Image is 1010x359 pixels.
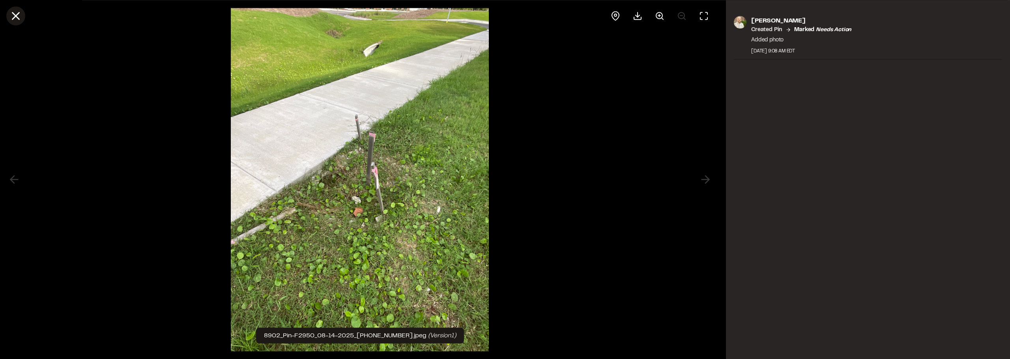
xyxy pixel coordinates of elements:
div: [DATE] 9:08 AM EDT [751,47,851,54]
button: Zoom in [650,6,669,25]
button: Close modal [6,6,25,25]
p: Marked [794,25,851,34]
p: Created Pin [751,25,782,34]
p: [PERSON_NAME] [751,16,851,25]
p: Added photo [751,35,851,44]
button: Toggle Fullscreen [694,6,713,25]
div: View pin on map [606,6,625,25]
em: needs action [816,27,851,32]
img: photo [734,16,746,28]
